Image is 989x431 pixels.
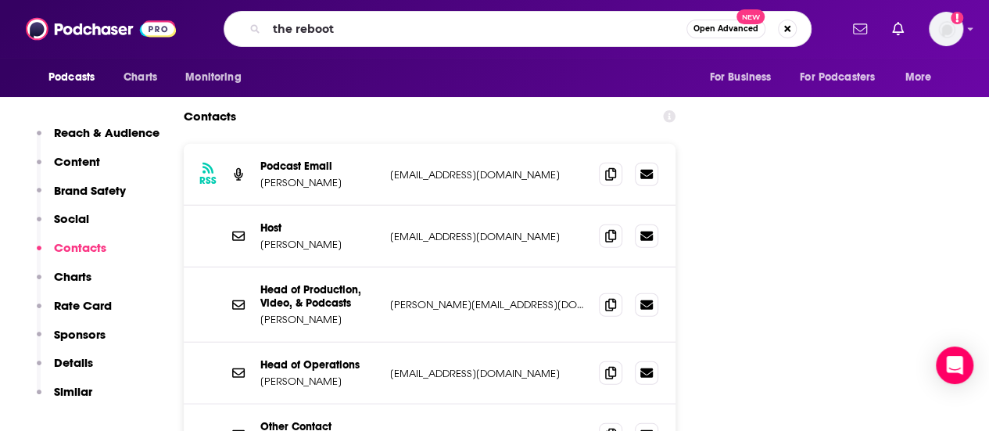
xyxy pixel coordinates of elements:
[199,174,217,187] h3: RSS
[37,154,100,183] button: Content
[37,183,126,212] button: Brand Safety
[260,221,378,235] p: Host
[390,168,586,181] p: [EMAIL_ADDRESS][DOMAIN_NAME]
[894,63,951,92] button: open menu
[54,384,92,399] p: Similar
[260,283,378,310] p: Head of Production, Video, & Podcasts
[736,9,765,24] span: New
[260,238,378,251] p: [PERSON_NAME]
[698,63,790,92] button: open menu
[54,327,106,342] p: Sponsors
[260,160,378,173] p: Podcast Email
[929,12,963,46] img: User Profile
[37,327,106,356] button: Sponsors
[54,298,112,313] p: Rate Card
[113,63,167,92] a: Charts
[686,20,765,38] button: Open AdvancedNew
[709,66,771,88] span: For Business
[184,102,236,131] h2: Contacts
[951,12,963,24] svg: Add a profile image
[800,66,875,88] span: For Podcasters
[260,375,378,388] p: [PERSON_NAME]
[37,125,159,154] button: Reach & Audience
[174,63,261,92] button: open menu
[390,367,586,380] p: [EMAIL_ADDRESS][DOMAIN_NAME]
[26,14,176,44] img: Podchaser - Follow, Share and Rate Podcasts
[54,125,159,140] p: Reach & Audience
[390,230,586,243] p: [EMAIL_ADDRESS][DOMAIN_NAME]
[390,298,586,311] p: [PERSON_NAME][EMAIL_ADDRESS][DOMAIN_NAME]
[37,211,89,240] button: Social
[936,347,973,384] div: Open Intercom Messenger
[267,16,686,41] input: Search podcasts, credits, & more...
[185,66,241,88] span: Monitoring
[37,240,106,269] button: Contacts
[54,269,91,284] p: Charts
[929,12,963,46] span: Logged in as shannnon_white
[37,384,92,413] button: Similar
[37,269,91,298] button: Charts
[929,12,963,46] button: Show profile menu
[124,66,157,88] span: Charts
[38,63,115,92] button: open menu
[54,211,89,226] p: Social
[37,298,112,327] button: Rate Card
[790,63,898,92] button: open menu
[37,355,93,384] button: Details
[693,25,758,33] span: Open Advanced
[54,355,93,370] p: Details
[905,66,932,88] span: More
[260,358,378,372] p: Head of Operations
[847,16,873,42] a: Show notifications dropdown
[260,176,378,189] p: [PERSON_NAME]
[54,154,100,169] p: Content
[48,66,95,88] span: Podcasts
[224,11,812,47] div: Search podcasts, credits, & more...
[54,240,106,255] p: Contacts
[260,313,378,326] p: [PERSON_NAME]
[886,16,910,42] a: Show notifications dropdown
[54,183,126,198] p: Brand Safety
